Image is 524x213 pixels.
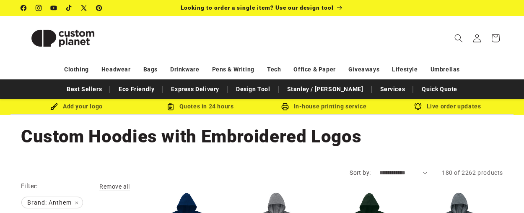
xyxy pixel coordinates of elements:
div: In-house printing service [262,101,386,112]
div: Add your logo [15,101,138,112]
a: Remove all [99,181,130,192]
a: Quick Quote [418,82,462,97]
a: Headwear [101,62,131,77]
h2: Filter: [21,181,38,191]
a: Eco Friendly [114,82,158,97]
h1: Custom Hoodies with Embroidered Logos [21,125,503,148]
span: Remove all [99,183,130,190]
span: Looking to order a single item? Use our design tool [181,4,334,11]
a: Design Tool [232,82,275,97]
a: Tech [267,62,281,77]
a: Custom Planet [18,16,108,60]
img: Custom Planet [21,19,105,57]
img: Brush Icon [50,103,58,110]
a: Umbrellas [431,62,460,77]
div: Live order updates [386,101,509,112]
a: Services [376,82,410,97]
div: Quotes in 24 hours [138,101,262,112]
a: Giveaways [348,62,379,77]
a: Lifestyle [392,62,418,77]
a: Office & Paper [293,62,335,77]
img: Order updates [414,103,422,110]
a: Clothing [64,62,89,77]
a: Pens & Writing [212,62,254,77]
a: Bags [143,62,158,77]
a: Stanley / [PERSON_NAME] [283,82,368,97]
a: Drinkware [170,62,199,77]
span: Brand: Anthem [22,197,83,208]
img: In-house printing [281,103,289,110]
summary: Search [449,29,468,47]
a: Express Delivery [167,82,223,97]
span: 180 of 2262 products [442,169,503,176]
label: Sort by: [350,169,371,176]
a: Brand: Anthem [21,197,83,208]
a: Best Sellers [62,82,106,97]
img: Order Updates Icon [167,103,174,110]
